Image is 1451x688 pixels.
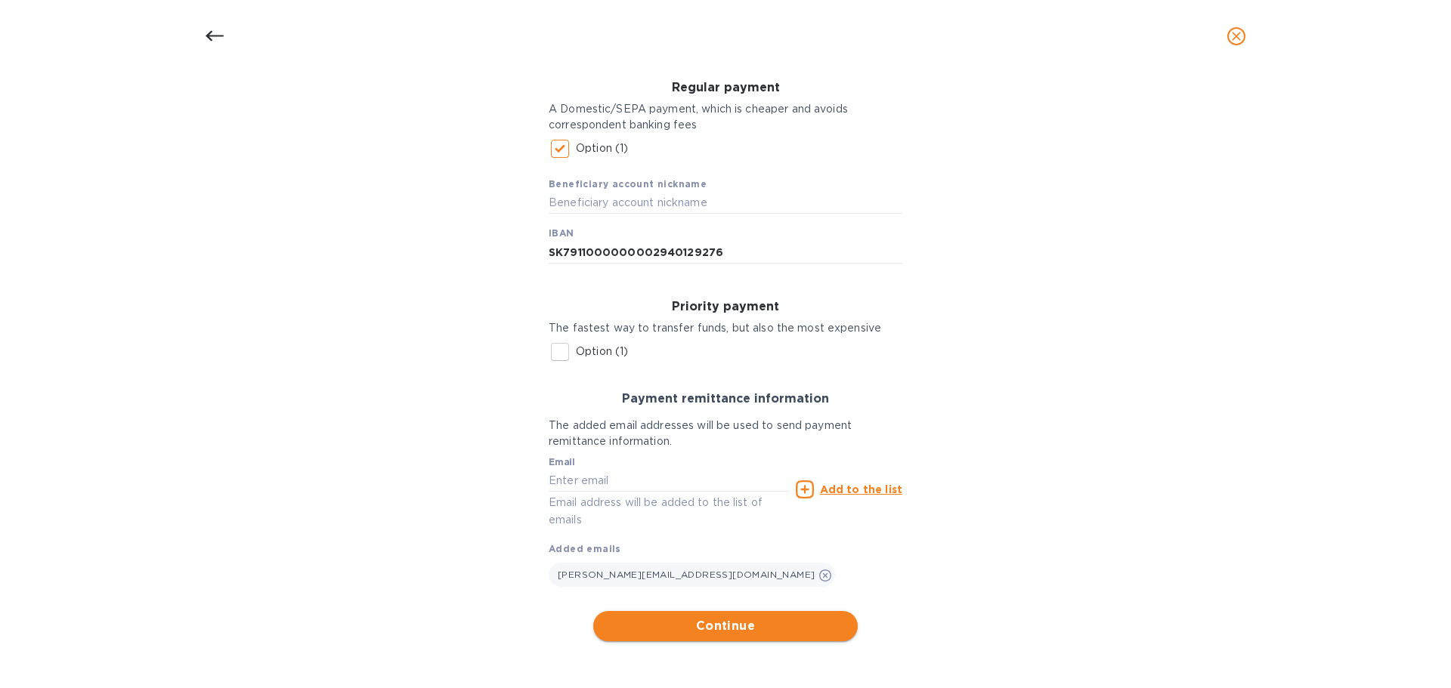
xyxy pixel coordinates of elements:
[549,192,902,214] input: Beneficiary account nickname
[820,483,902,495] u: Add to the list
[1218,18,1255,54] button: close
[549,81,902,95] h3: Regular payment
[576,344,628,359] p: Option (1)
[549,418,902,449] p: The added email addresses will be used to send payment remittance information.
[549,178,707,190] b: Beneficiary account nickname
[549,392,902,406] h3: Payment remittance information
[549,241,902,264] input: IBAN
[549,563,835,587] div: [PERSON_NAME][EMAIL_ADDRESS][DOMAIN_NAME]
[549,494,790,529] p: Email address will be added to the list of emails
[549,543,621,554] b: Added emails
[549,320,902,336] p: The fastest way to transfer funds, but also the most expensive
[549,469,790,492] input: Enter email
[605,617,846,635] span: Continue
[549,300,902,314] h3: Priority payment
[549,458,575,467] label: Email
[549,101,902,133] p: A Domestic/SEPA payment, which is cheaper and avoids correspondent banking fees
[576,140,628,156] p: Option (1)
[593,611,858,641] button: Continue
[558,569,815,580] span: [PERSON_NAME][EMAIL_ADDRESS][DOMAIN_NAME]
[549,227,574,239] b: IBAN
